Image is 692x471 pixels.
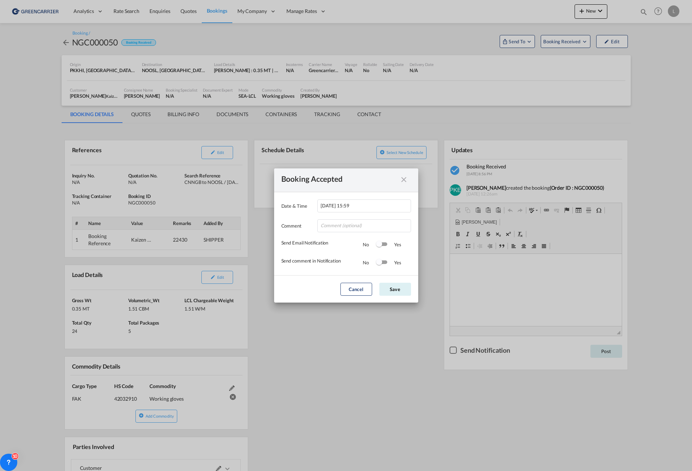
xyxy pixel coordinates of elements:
button: Cancel [340,283,372,296]
div: No [363,241,376,248]
div: Send Email Notification [281,239,363,250]
div: Yes [387,241,401,248]
md-icon: icon-close fg-AAA8AD cursor [399,179,408,187]
md-switch: Switch 1 [376,239,387,250]
input: Enter Date & Time [317,199,411,212]
body: Rikteksteditor, editor2 [7,7,165,15]
div: No [363,259,376,266]
button: Save [379,283,411,296]
md-dialog: Date & ... [274,168,418,303]
md-switch: Switch 2 [376,257,387,268]
label: Comment [281,222,314,229]
div: Yes [387,259,401,266]
div: Send comment in Notification [281,257,363,268]
input: Comment (optional) [317,219,411,232]
label: Date & Time [281,202,314,210]
div: Booking Accepted [281,176,398,185]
